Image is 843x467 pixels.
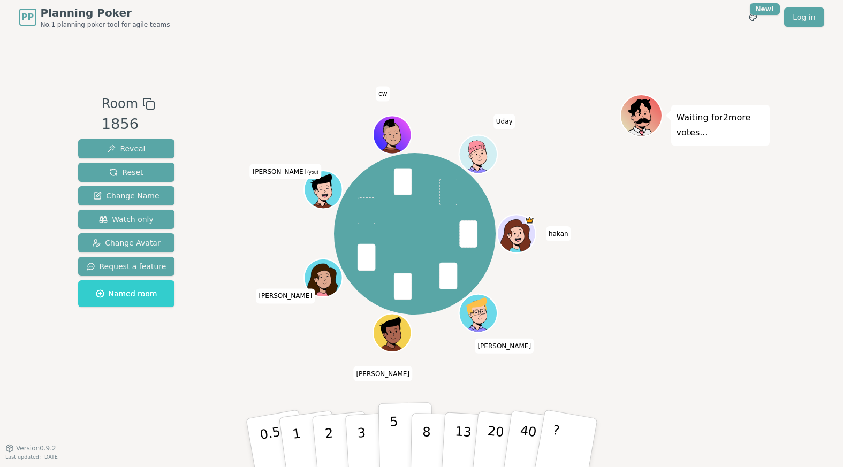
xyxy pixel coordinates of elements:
[353,366,412,381] span: Click to change your name
[96,288,157,299] span: Named room
[16,444,56,453] span: Version 0.9.2
[305,172,341,208] button: Click to change your avatar
[743,7,763,27] button: New!
[92,238,161,248] span: Change Avatar
[78,233,175,252] button: Change Avatar
[41,5,170,20] span: Planning Poker
[5,454,60,460] span: Last updated: [DATE]
[256,289,315,304] span: Click to change your name
[250,164,321,179] span: Click to change your name
[78,163,175,182] button: Reset
[546,226,571,241] span: Click to change your name
[78,210,175,229] button: Watch only
[102,113,155,135] div: 1856
[21,11,34,24] span: PP
[78,139,175,158] button: Reveal
[78,186,175,205] button: Change Name
[5,444,56,453] button: Version0.9.2
[41,20,170,29] span: No.1 planning poker tool for agile teams
[493,114,515,129] span: Click to change your name
[306,170,318,175] span: (you)
[750,3,780,15] div: New!
[93,190,159,201] span: Change Name
[677,110,764,140] p: Waiting for 2 more votes...
[19,5,170,29] a: PPPlanning PokerNo.1 planning poker tool for agile teams
[376,87,390,102] span: Click to change your name
[78,280,175,307] button: Named room
[107,143,145,154] span: Reveal
[109,167,143,178] span: Reset
[99,214,154,225] span: Watch only
[78,257,175,276] button: Request a feature
[475,339,534,354] span: Click to change your name
[87,261,166,272] span: Request a feature
[525,216,535,226] span: hakan is the host
[784,7,824,27] a: Log in
[102,94,138,113] span: Room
